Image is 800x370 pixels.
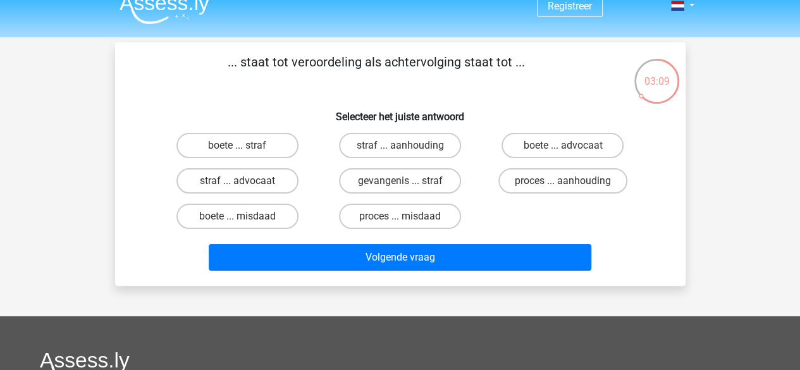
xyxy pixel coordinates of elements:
label: straf ... advocaat [176,168,298,194]
button: Volgende vraag [209,244,591,271]
label: gevangenis ... straf [339,168,461,194]
p: ... staat tot veroordeling als achtervolging staat tot ... [135,52,618,90]
div: 03:09 [633,58,680,89]
h6: Selecteer het juiste antwoord [135,101,665,123]
label: proces ... misdaad [339,204,461,229]
label: straf ... aanhouding [339,133,461,158]
label: boete ... advocaat [502,133,624,158]
label: boete ... straf [176,133,298,158]
label: boete ... misdaad [176,204,298,229]
label: proces ... aanhouding [498,168,627,194]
